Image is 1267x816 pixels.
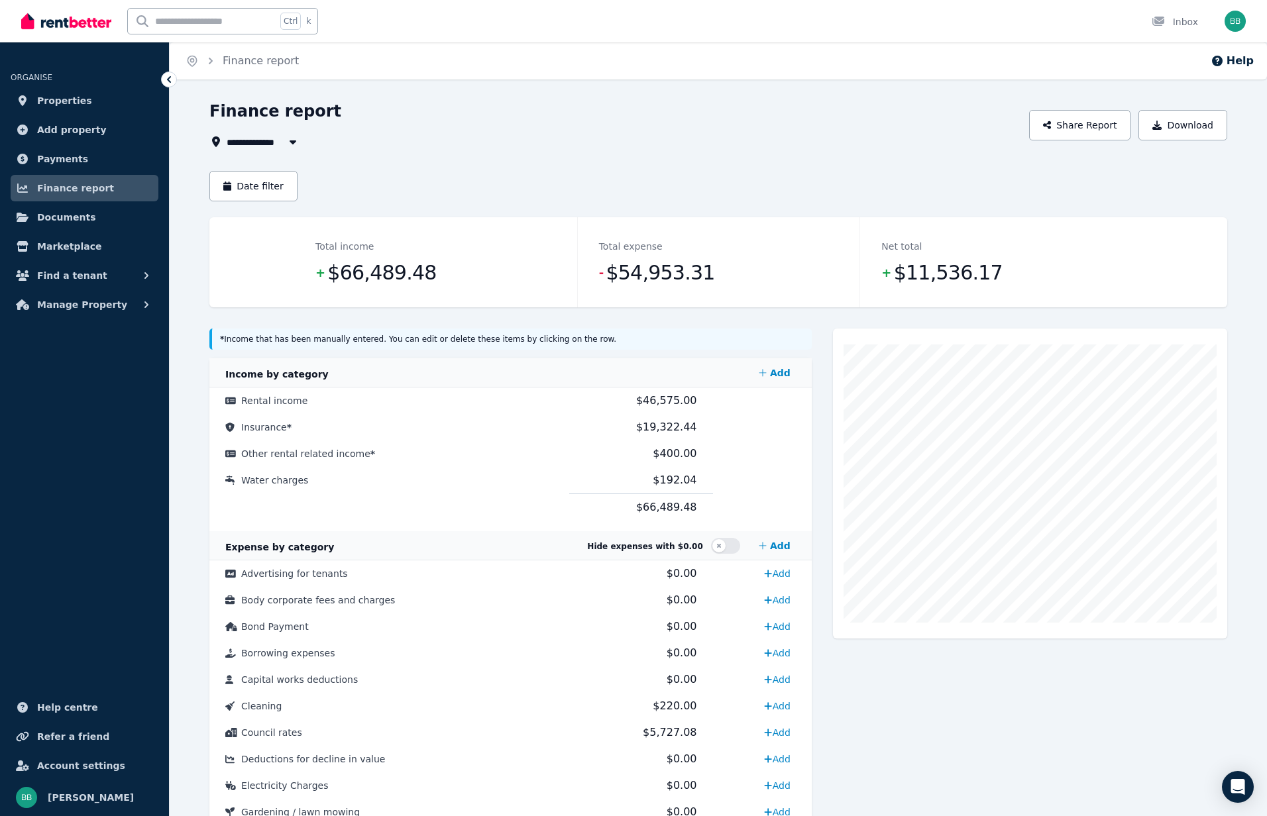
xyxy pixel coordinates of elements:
span: $192.04 [653,474,696,486]
span: $46,575.00 [636,394,697,407]
dt: Net total [881,238,922,254]
span: Water charges [241,475,308,485]
span: Ctrl [280,13,301,30]
a: Add [753,360,796,386]
a: Payments [11,146,158,172]
span: $400.00 [653,447,696,460]
a: Help centre [11,694,158,721]
span: k [306,16,311,26]
span: Account settings [37,758,125,774]
a: Add [759,563,795,584]
span: $66,489.48 [327,260,436,286]
dt: Total expense [599,238,663,254]
a: Add [759,695,795,717]
span: Hide expenses with $0.00 [587,542,702,551]
a: Marketplace [11,233,158,260]
span: $19,322.44 [636,421,697,433]
button: Find a tenant [11,262,158,289]
div: Open Intercom Messenger [1222,771,1254,803]
span: + [881,264,891,282]
span: $0.00 [667,673,697,686]
button: Manage Property [11,291,158,318]
div: Inbox [1152,15,1198,28]
button: Help [1211,53,1254,69]
span: Manage Property [37,297,127,313]
dt: Total income [315,238,374,254]
img: Brendan Brophy [1225,11,1246,32]
a: Add [759,616,795,637]
button: Share Report [1029,110,1131,140]
span: $54,953.31 [606,260,714,286]
a: Account settings [11,752,158,779]
span: $0.00 [667,779,697,791]
span: $5,727.08 [643,726,696,739]
span: $0.00 [667,567,697,580]
span: Refer a friend [37,729,109,744]
span: Income by category [225,369,329,380]
small: Income that has been manually entered. You can edit or delete these items by clicking on the row. [220,334,616,344]
a: Add property [11,117,158,143]
button: Date filter [209,171,298,201]
a: Properties [11,87,158,114]
span: Bond Payment [241,621,309,632]
span: $0.00 [667,752,697,765]
span: $0.00 [667,620,697,633]
span: Rental income [241,395,307,406]
a: Add [759,669,795,690]
span: $0.00 [667,593,697,606]
nav: Breadcrumb [170,42,315,79]
a: Add [759,748,795,770]
span: [PERSON_NAME] [48,790,134,805]
span: Electricity Charges [241,780,329,791]
a: Finance report [11,175,158,201]
img: RentBetter [21,11,111,31]
span: Documents [37,209,96,225]
span: $11,536.17 [894,260,1003,286]
h1: Finance report [209,101,341,122]
span: $220.00 [653,699,696,712]
a: Refer a friend [11,723,158,750]
span: + [315,264,325,282]
a: Finance report [223,54,299,67]
span: Other rental related income [241,448,375,459]
img: Brendan Brophy [16,787,37,808]
span: Insurance [241,422,292,433]
a: Documents [11,204,158,230]
span: Council rates [241,727,302,738]
span: Payments [37,151,88,167]
button: Download [1138,110,1227,140]
span: Capital works deductions [241,674,358,685]
span: Help centre [37,699,98,715]
span: $66,489.48 [636,501,697,513]
span: Cleaning [241,701,282,711]
span: Expense by category [225,542,334,552]
span: Finance report [37,180,114,196]
span: Marketplace [37,238,101,254]
span: Borrowing expenses [241,648,335,658]
span: Body corporate fees and charges [241,595,395,605]
span: ORGANISE [11,73,52,82]
a: Add [759,722,795,743]
a: Add [759,642,795,664]
span: Advertising for tenants [241,568,348,579]
span: - [599,264,604,282]
span: $0.00 [667,646,697,659]
a: Add [759,589,795,611]
a: Add [759,775,795,796]
span: Add property [37,122,107,138]
a: Add [753,533,796,559]
span: Find a tenant [37,268,107,283]
span: Deductions for decline in value [241,754,385,764]
span: Properties [37,93,92,109]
